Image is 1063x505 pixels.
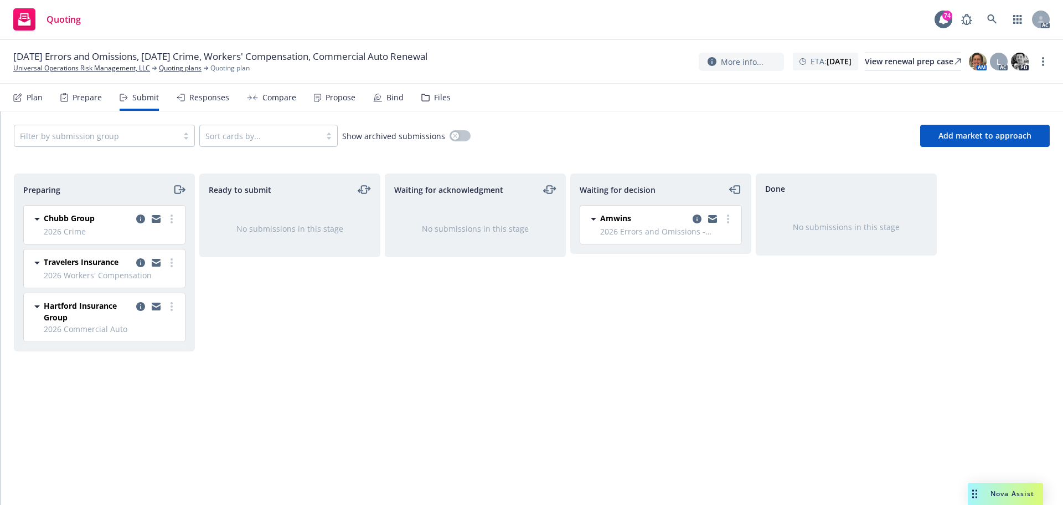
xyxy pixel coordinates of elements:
[990,489,1034,498] span: Nova Assist
[600,226,735,237] span: 2026 Errors and Omissions - Professional Liability
[434,93,451,102] div: Files
[358,183,371,196] a: moveLeftRight
[386,93,404,102] div: Bind
[543,183,556,196] a: moveLeftRight
[827,56,852,67] strong: [DATE]
[262,93,296,102] div: Compare
[721,56,763,68] span: More info...
[600,212,631,224] span: Amwins
[721,212,735,226] a: more
[326,93,355,102] div: Propose
[9,4,85,35] a: Quoting
[969,53,987,70] img: photo
[44,300,132,323] span: Hartford Insurance Group
[47,15,81,24] span: Quoting
[134,256,147,269] a: copy logging email
[165,212,178,226] a: more
[920,125,1050,147] button: Add market to approach
[23,184,60,196] span: Preparing
[774,221,918,233] div: No submissions in this stage
[699,53,784,71] button: More info...
[938,130,1031,141] span: Add market to approach
[209,184,271,196] span: Ready to submit
[172,183,185,196] a: moveRight
[1036,55,1050,68] a: more
[968,483,1043,505] button: Nova Assist
[27,93,43,102] div: Plan
[134,212,147,226] a: copy logging email
[706,212,719,226] a: copy logging email
[1011,53,1029,70] img: photo
[1007,8,1029,30] a: Switch app
[968,483,982,505] div: Drag to move
[765,183,785,195] span: Done
[44,323,178,335] span: 2026 Commercial Auto
[44,269,178,281] span: 2026 Workers' Compensation
[149,256,163,269] a: copy logging email
[218,223,362,234] div: No submissions in this stage
[134,300,147,313] a: copy logging email
[159,63,202,73] a: Quoting plans
[13,50,427,63] span: [DATE] Errors and Omissions, [DATE] Crime, Workers' Compensation, Commercial Auto Renewal
[44,256,118,268] span: Travelers Insurance
[811,55,852,67] span: ETA :
[403,223,548,234] div: No submissions in this stage
[165,300,178,313] a: more
[44,226,178,237] span: 2026 Crime
[73,93,102,102] div: Prepare
[956,8,978,30] a: Report a Bug
[44,212,95,224] span: Chubb Group
[394,184,503,196] span: Waiting for acknowledgment
[210,63,250,73] span: Quoting plan
[997,56,1001,68] span: L
[132,93,159,102] div: Submit
[942,11,952,21] div: 74
[865,53,961,70] a: View renewal prep case
[342,130,445,142] span: Show archived submissions
[165,256,178,269] a: more
[149,300,163,313] a: copy logging email
[690,212,704,226] a: copy logging email
[189,93,229,102] div: Responses
[149,212,163,226] a: copy logging email
[580,184,656,196] span: Waiting for decision
[729,183,742,196] a: moveLeft
[981,8,1003,30] a: Search
[13,63,150,73] a: Universal Operations Risk Management, LLC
